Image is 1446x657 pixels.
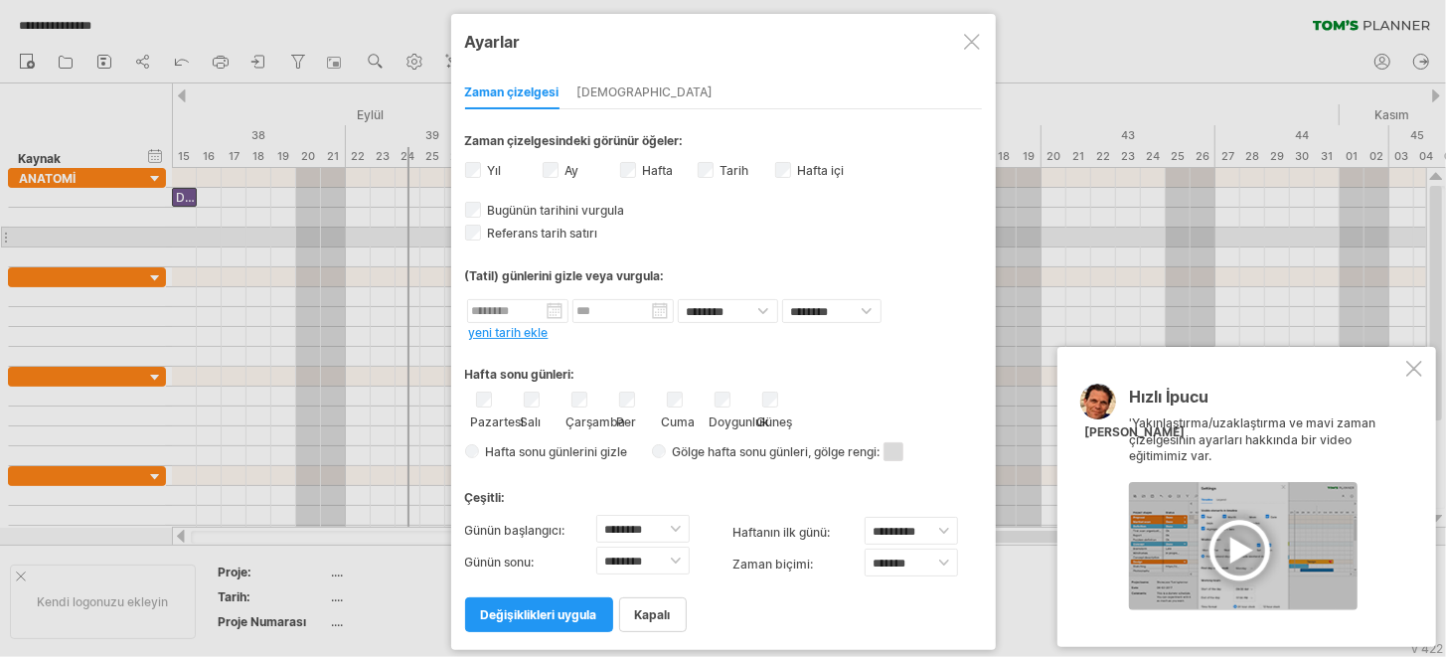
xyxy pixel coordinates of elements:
font: Hızlı İpucu [1129,387,1208,407]
a: değişiklikleri uygula [465,597,613,632]
font: [PERSON_NAME] [1084,424,1185,439]
font: [DEMOGRAPHIC_DATA] [577,84,714,99]
font: Pazartesi [471,414,525,429]
font: Tarih [721,163,749,178]
font: Hafta içi [798,163,845,178]
a: kapalı [619,597,687,632]
font: Günün başlangıcı: [465,523,565,538]
span: gölge rengini değiştirmek için buraya tıklayın [884,442,903,461]
font: 'Yakınlaştırma/uzaklaştırma ve mavi zaman çizelgesinin ayarları hakkında bir video eğitimimiz var. [1129,415,1375,464]
font: Ay [565,163,579,178]
font: Referans tarih satırı [488,226,598,241]
font: Çarşamba [566,414,626,429]
font: Güneş [757,414,793,429]
font: Per [616,414,636,429]
font: Ayarlar [465,32,521,52]
font: Zaman biçimi: [733,557,814,572]
font: Salı [521,414,542,429]
font: kapalı [635,607,671,622]
font: Zaman çizelgesi [465,84,560,99]
font: (Tatil) günlerini gizle veya vurgula: [465,268,665,283]
font: Çeşitli: [465,490,506,505]
font: haftanın ilk günü: [733,525,831,540]
font: Zaman çizelgesindeki görünür öğeler: [465,133,684,148]
font: Yıl [488,163,502,178]
a: yeni tarih ekle [469,325,549,340]
font: Bugünün tarihini vurgula [488,203,625,218]
font: değişiklikleri uygula [481,607,597,622]
font: Günün sonu: [465,555,535,570]
font: Doygunluk [710,414,770,429]
font: Hafta [643,163,674,178]
font: , gölge rengi: [809,444,881,459]
font: Hafta sonu günleri: [465,367,575,382]
font: Cuma [662,414,696,429]
font: Hafta sonu günlerini gizle [486,444,628,459]
font: Gölge hafta sonu günleri [673,444,809,459]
